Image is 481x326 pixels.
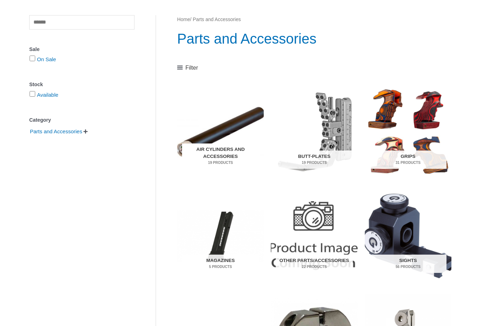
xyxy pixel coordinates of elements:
[365,191,451,281] a: Visit product category Sights
[271,191,357,281] a: Visit product category Other Parts/Accessories
[182,264,259,269] mark: 5 Products
[276,160,353,165] mark: 19 Products
[29,115,135,125] div: Category
[177,15,451,24] nav: Breadcrumb
[365,87,451,177] img: Grips
[177,191,264,281] a: Visit product category Magazines
[177,63,198,73] a: Filter
[182,255,259,273] h2: Magazines
[276,264,353,269] mark: 22 Products
[369,160,446,165] mark: 31 Products
[182,143,259,169] h2: Air Cylinders and Accessories
[365,191,451,281] img: Sights
[37,92,58,98] a: Available
[276,255,353,273] h2: Other Parts/Accessories
[177,87,264,177] img: Air Cylinders and Accessories
[271,87,357,177] img: Butt-Plates
[177,87,264,177] a: Visit product category Air Cylinders and Accessories
[29,79,135,90] div: Stock
[177,191,264,281] img: Magazines
[30,91,35,97] input: Available
[37,56,56,62] a: On Sale
[30,56,35,61] input: On Sale
[177,29,451,49] h1: Parts and Accessories
[177,17,190,22] a: Home
[369,255,446,273] h2: Sights
[182,160,259,165] mark: 19 Products
[29,128,83,134] a: Parts and Accessories
[365,87,451,177] a: Visit product category Grips
[271,87,357,177] a: Visit product category Butt-Plates
[369,151,446,169] h2: Grips
[29,126,83,138] span: Parts and Accessories
[276,151,353,169] h2: Butt-Plates
[271,191,357,281] img: Other Parts/Accessories
[369,264,446,269] mark: 56 Products
[29,44,135,55] div: Sale
[186,63,198,73] span: Filter
[83,129,88,134] span: 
